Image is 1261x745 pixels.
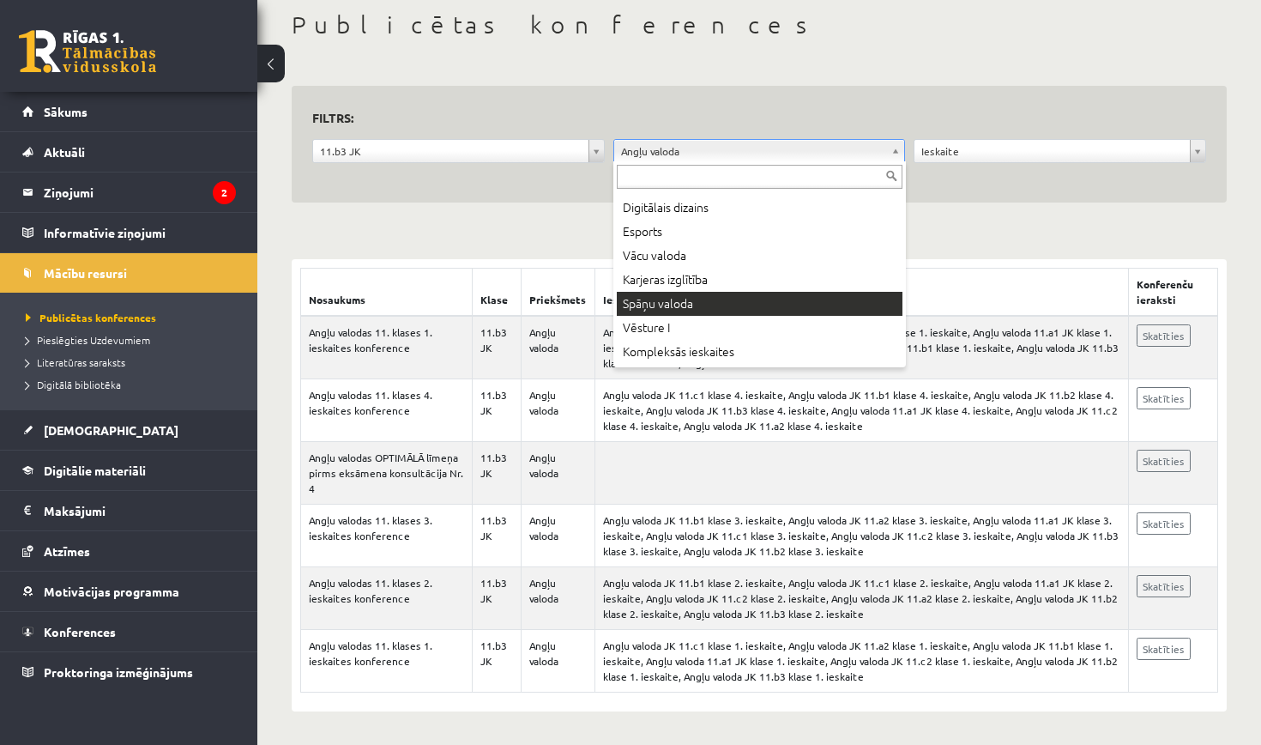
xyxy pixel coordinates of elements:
[617,316,902,340] div: Vēsture I
[617,196,902,220] div: Digitālais dizains
[617,220,902,244] div: Esports
[617,292,902,316] div: Spāņu valoda
[617,244,902,268] div: Vācu valoda
[617,340,902,364] div: Kompleksās ieskaites
[617,268,902,292] div: Karjeras izglītība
